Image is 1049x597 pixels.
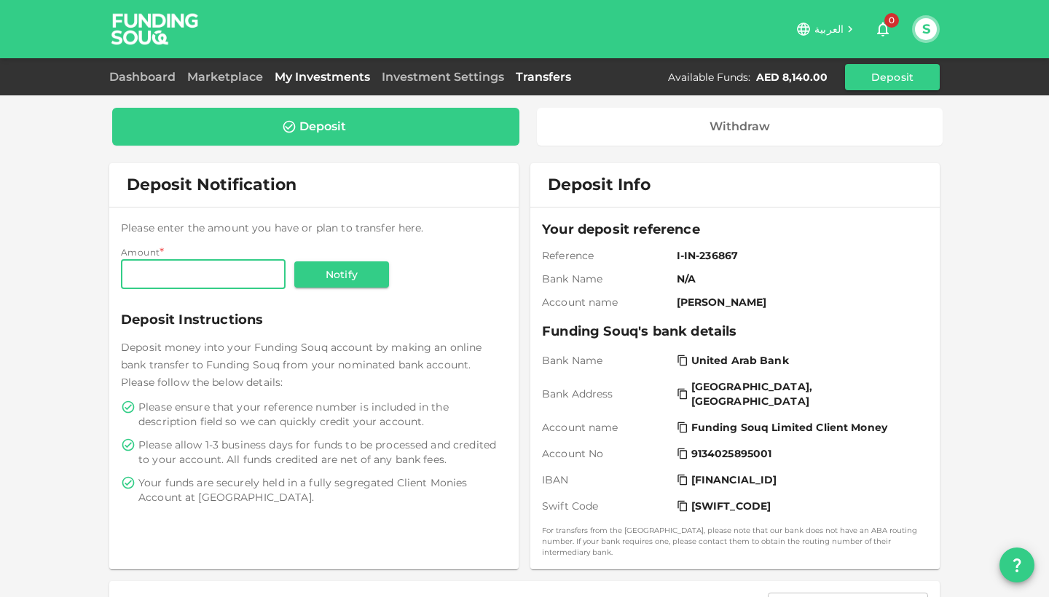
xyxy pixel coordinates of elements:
[121,247,160,258] span: Amount
[915,18,937,40] button: S
[677,295,922,309] span: [PERSON_NAME]
[138,475,504,505] span: Your funds are securely held in a fully segregated Client Monies Account at [GEOGRAPHIC_DATA].
[999,547,1034,582] button: question
[868,15,897,44] button: 0
[121,309,507,330] span: Deposit Instructions
[691,379,919,408] span: [GEOGRAPHIC_DATA], [GEOGRAPHIC_DATA]
[677,248,922,263] span: I-IN-236867
[510,70,577,84] a: Transfers
[884,13,899,28] span: 0
[756,70,828,84] div: AED 8,140.00
[677,272,922,286] span: N/A
[109,70,181,84] a: Dashboard
[181,70,269,84] a: Marketplace
[691,353,789,368] span: United Arab Bank
[542,272,671,286] span: Bank Name
[112,108,519,146] a: Deposit
[710,119,770,134] div: Withdraw
[542,446,671,461] span: Account No
[542,499,671,513] span: Swift Code
[691,446,772,461] span: 9134025895001
[548,175,651,195] span: Deposit Info
[691,420,887,435] span: Funding Souq Limited Client Money
[668,70,750,84] div: Available Funds :
[269,70,376,84] a: My Investments
[542,387,671,401] span: Bank Address
[542,248,671,263] span: Reference
[691,473,777,487] span: [FINANCIAL_ID]
[542,353,671,368] span: Bank Name
[542,321,928,341] span: Funding Souq's bank details
[542,473,671,487] span: IBAN
[121,341,482,389] span: Deposit money into your Funding Souq account by making an online bank transfer to Funding Souq fr...
[542,295,671,309] span: Account name
[537,108,943,146] a: Withdraw
[299,119,346,134] div: Deposit
[691,499,771,513] span: [SWIFT_CODE]
[121,260,286,289] input: amount
[121,221,424,234] span: Please enter the amount you have or plan to transfer here.
[542,219,928,240] span: Your deposit reference
[542,525,928,558] small: For transfers from the [GEOGRAPHIC_DATA], please note that our bank does not have an ABA routing ...
[814,23,844,36] span: العربية
[138,400,504,429] span: Please ensure that your reference number is included in the description field so we can quickly c...
[294,261,389,288] button: Notify
[127,175,296,194] span: Deposit Notification
[138,438,504,467] span: Please allow 1-3 business days for funds to be processed and credited to your account. All funds ...
[376,70,510,84] a: Investment Settings
[845,64,940,90] button: Deposit
[542,420,671,435] span: Account name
